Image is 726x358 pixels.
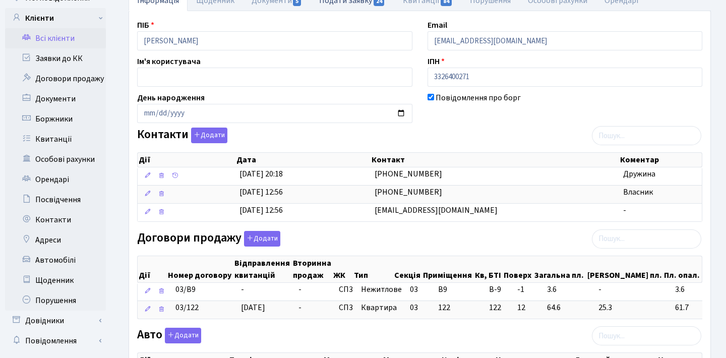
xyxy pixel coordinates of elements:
[5,69,106,89] a: Договори продажу
[241,229,280,247] a: Додати
[623,187,653,198] span: Власник
[137,19,154,31] label: ПІБ
[592,229,701,249] input: Пошук...
[533,256,586,282] th: Загальна пл.
[353,256,393,282] th: Тип
[189,126,227,144] a: Додати
[5,230,106,250] a: Адреси
[592,326,701,345] input: Пошук...
[428,19,447,31] label: Email
[138,153,235,167] th: Дії
[5,129,106,149] a: Квитанції
[375,187,442,198] span: [PHONE_NUMBER]
[5,109,106,129] a: Боржники
[438,284,447,295] span: В9
[623,168,655,180] span: Дружина
[5,210,106,230] a: Контакти
[375,205,498,216] span: [EMAIL_ADDRESS][DOMAIN_NAME]
[5,311,106,331] a: Довідники
[410,302,418,313] span: 03
[239,168,283,180] span: [DATE] 20:18
[474,256,503,282] th: Кв, БТІ
[137,92,205,104] label: День народження
[137,55,201,68] label: Ім'я користувача
[5,331,106,351] a: Повідомлення
[5,190,106,210] a: Посвідчення
[503,256,533,282] th: Поверх
[675,302,705,314] span: 61.7
[438,302,450,313] span: 122
[5,149,106,169] a: Особові рахунки
[361,284,402,295] span: Нежитлове
[244,231,280,247] button: Договори продажу
[235,153,371,167] th: Дата
[410,284,418,295] span: 03
[191,128,227,143] button: Контакти
[137,231,280,247] label: Договори продажу
[489,302,509,314] span: 122
[292,256,333,282] th: Вторинна продаж
[175,284,196,295] span: 03/В9
[5,48,106,69] a: Заявки до КК
[361,302,402,314] span: Квартира
[675,284,705,295] span: 3.6
[298,284,301,295] span: -
[663,256,702,282] th: Пл. опал.
[5,28,106,48] a: Всі клієнти
[5,270,106,290] a: Щоденник
[489,284,509,295] span: В-9
[162,326,201,344] a: Додати
[586,256,663,282] th: [PERSON_NAME] пл.
[298,302,301,313] span: -
[241,284,244,295] span: -
[422,256,474,282] th: Приміщення
[375,168,442,180] span: [PHONE_NUMBER]
[339,284,353,295] span: СП3
[428,55,445,68] label: ІПН
[167,256,233,282] th: Номер договору
[371,153,619,167] th: Контакт
[436,92,521,104] label: Повідомлення про борг
[175,302,199,313] span: 03/122
[547,284,590,295] span: 3.6
[5,290,106,311] a: Порушення
[517,284,539,295] span: -1
[393,256,422,282] th: Секція
[623,205,626,216] span: -
[239,187,283,198] span: [DATE] 12:56
[138,256,167,282] th: Дії
[137,328,201,343] label: Авто
[5,8,106,28] a: Клієнти
[339,302,353,314] span: СП3
[598,284,667,295] span: -
[547,302,590,314] span: 64.6
[619,153,702,167] th: Коментар
[233,256,291,282] th: Відправлення квитанцій
[332,256,353,282] th: ЖК
[5,89,106,109] a: Документи
[239,205,283,216] span: [DATE] 12:56
[517,302,539,314] span: 12
[5,250,106,270] a: Автомобілі
[241,302,265,313] span: [DATE]
[592,126,701,145] input: Пошук...
[5,169,106,190] a: Орендарі
[165,328,201,343] button: Авто
[598,302,667,314] span: 25.3
[137,128,227,143] label: Контакти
